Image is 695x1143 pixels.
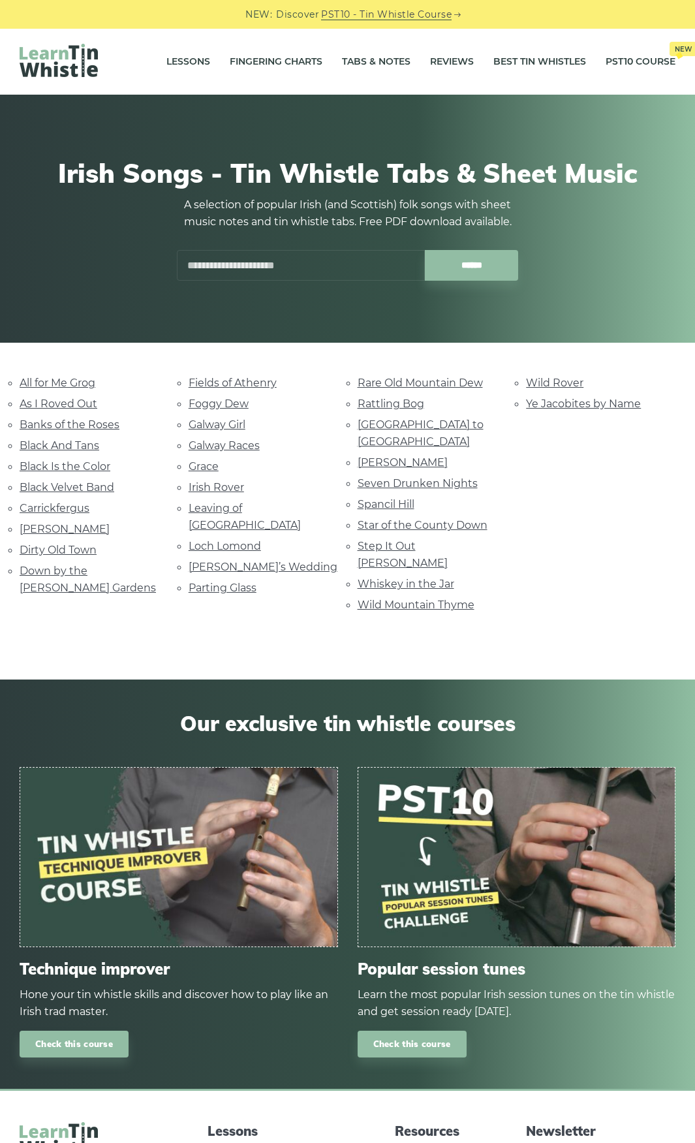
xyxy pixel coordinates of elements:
a: Wild Rover [526,377,583,389]
a: Down by the [PERSON_NAME] Gardens [20,565,156,594]
a: Grace [189,460,219,473]
a: Banks of the Roses [20,418,119,431]
a: All for Me Grog [20,377,95,389]
a: Irish Rover [189,481,244,493]
a: Lessons [166,46,210,78]
a: Foggy Dew [189,398,249,410]
a: Fingering Charts [230,46,322,78]
p: A selection of popular Irish (and Scottish) folk songs with sheet music notes and tin whistle tab... [172,196,524,230]
a: Rattling Bog [358,398,424,410]
a: Black Is the Color [20,460,110,473]
a: Wild Mountain Thyme [358,599,474,611]
a: Leaving of [GEOGRAPHIC_DATA] [189,502,301,531]
a: [PERSON_NAME] [20,523,110,535]
a: Black And Tans [20,439,99,452]
div: Learn the most popular Irish session tunes on the tin whistle and get session ready [DATE]. [358,986,676,1020]
span: Technique improver [20,960,338,979]
a: Loch Lomond [189,540,261,552]
span: Lessons [208,1122,357,1140]
a: Reviews [430,46,474,78]
span: Popular session tunes [358,960,676,979]
a: PST10 CourseNew [606,46,675,78]
a: Black Velvet Band [20,481,114,493]
a: Best Tin Whistles [493,46,586,78]
a: Fields of Athenry [189,377,277,389]
span: Newsletter [526,1122,675,1140]
span: Our exclusive tin whistle courses [20,711,675,736]
a: Check this course [358,1031,467,1057]
span: Resources [395,1122,488,1140]
a: Ye Jacobites by Name [526,398,641,410]
a: Galway Girl [189,418,245,431]
a: Step It Out [PERSON_NAME] [358,540,448,569]
a: Check this course [20,1031,129,1057]
a: Spancil Hill [358,498,414,510]
a: [PERSON_NAME] [358,456,448,469]
a: Galway Races [189,439,260,452]
a: Rare Old Mountain Dew [358,377,483,389]
a: [PERSON_NAME]’s Wedding [189,561,337,573]
a: Seven Drunken Nights [358,477,478,490]
h1: Irish Songs - Tin Whistle Tabs & Sheet Music [26,157,669,189]
a: Star of the County Down [358,519,487,531]
a: Carrickfergus [20,502,89,514]
div: Hone your tin whistle skills and discover how to play like an Irish trad master. [20,986,338,1020]
a: [GEOGRAPHIC_DATA] to [GEOGRAPHIC_DATA] [358,418,484,448]
img: tin-whistle-course [20,768,337,946]
a: Dirty Old Town [20,544,97,556]
img: LearnTinWhistle.com [20,44,98,77]
a: Parting Glass [189,582,256,594]
a: Tabs & Notes [342,46,410,78]
a: Whiskey in the Jar [358,578,454,590]
a: As I Roved Out [20,398,97,410]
